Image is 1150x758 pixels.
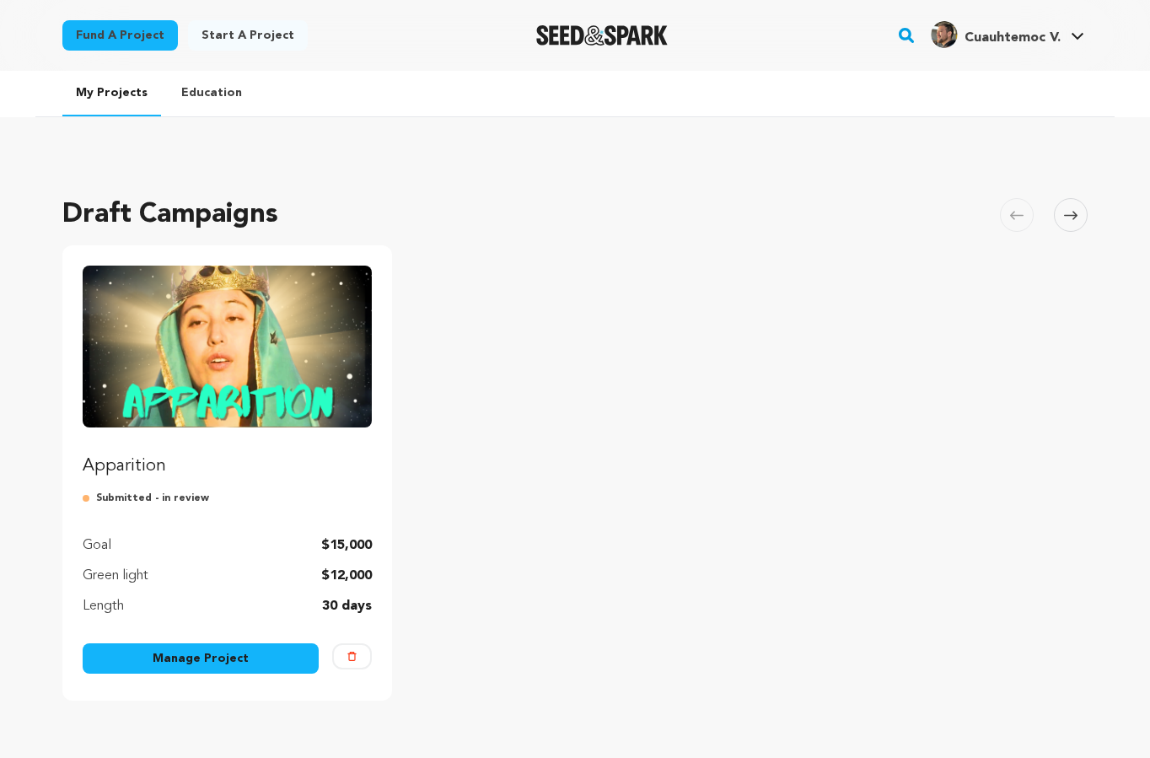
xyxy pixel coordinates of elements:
[321,535,372,556] p: $15,000
[62,71,161,116] a: My Projects
[83,492,372,505] p: Submitted - in review
[321,566,372,586] p: $12,000
[931,21,958,48] img: 98ccdcdb78b102e9.png
[62,20,178,51] a: Fund a project
[168,71,255,115] a: Education
[83,492,96,505] img: submitted-for-review.svg
[536,25,669,46] img: Seed&Spark Logo Dark Mode
[83,566,148,586] p: Green light
[347,652,357,661] img: trash-empty.svg
[927,18,1088,53] span: Cuauhtemoc V.'s Profile
[83,643,319,674] a: Manage Project
[965,31,1061,45] span: Cuauhtemoc V.
[83,266,372,478] a: Fund Apparition
[927,18,1088,48] a: Cuauhtemoc V.'s Profile
[83,535,111,556] p: Goal
[188,20,308,51] a: Start a project
[62,195,278,235] h2: Draft Campaigns
[536,25,669,46] a: Seed&Spark Homepage
[322,596,372,616] p: 30 days
[931,21,1061,48] div: Cuauhtemoc V.'s Profile
[83,454,372,478] p: Apparition
[83,596,124,616] p: Length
